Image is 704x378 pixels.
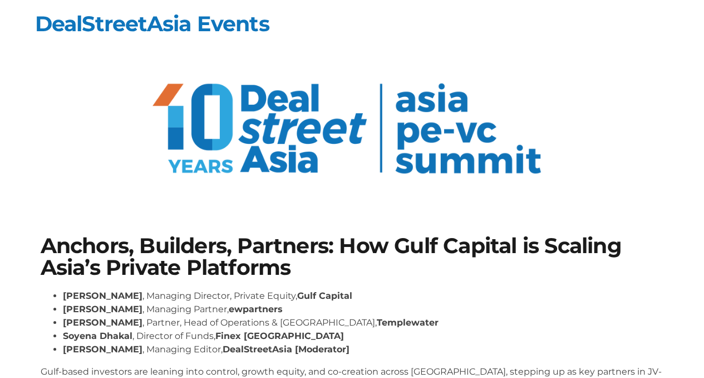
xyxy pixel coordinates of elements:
[63,317,142,328] strong: [PERSON_NAME]
[223,344,349,355] strong: DealStreetAsia [Moderator]
[63,290,142,301] strong: [PERSON_NAME]
[63,331,132,341] strong: Soyena Dhakal
[63,316,664,329] li: , Partner, Head of Operations & [GEOGRAPHIC_DATA],
[63,303,664,316] li: , Managing Partner,
[63,304,142,314] strong: [PERSON_NAME]
[63,343,664,356] li: , Managing Editor,
[63,329,664,343] li: , Director of Funds,
[63,289,664,303] li: , Managing Director, Private Equity,
[63,344,142,355] strong: [PERSON_NAME]
[297,290,352,301] strong: Gulf Capital
[41,235,664,278] h1: Anchors, Builders, Partners: How Gulf Capital is Scaling Asia’s Private Platforms
[229,304,283,314] strong: ewpartners
[35,11,269,37] a: DealStreetAsia Events
[215,331,344,341] strong: Finex [GEOGRAPHIC_DATA]
[377,317,439,328] strong: Templewater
